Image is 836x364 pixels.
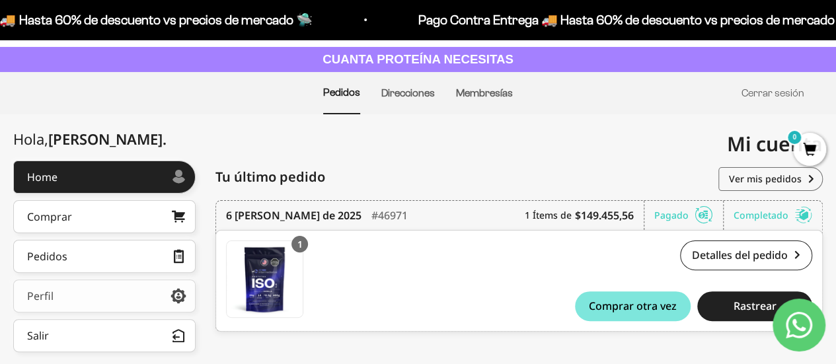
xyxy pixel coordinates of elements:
[13,240,196,273] a: Pedidos
[163,129,167,149] span: .
[27,251,67,262] div: Pedidos
[13,319,196,352] button: Salir
[456,87,513,98] a: Membresías
[215,167,325,187] span: Tu último pedido
[48,129,167,149] span: [PERSON_NAME]
[291,236,308,252] div: 1
[727,130,823,157] span: Mi cuenta
[575,207,634,223] b: $149.455,56
[718,167,823,191] a: Ver mis pedidos
[369,9,805,30] p: Pago Contra Entrega 🚚 Hasta 60% de descuento vs precios de mercado 🛸
[226,240,303,318] a: Proteína Aislada ISO - Vainilla - Vanilla / 2 libras (910g)
[13,161,196,194] a: Home
[227,241,303,317] img: Translation missing: es.Proteína Aislada ISO - Vainilla - Vanilla / 2 libras (910g)
[793,143,826,158] a: 0
[27,211,72,222] div: Comprar
[226,207,361,223] time: 6 [PERSON_NAME] de 2025
[13,279,196,312] a: Perfil
[680,240,812,270] a: Detalles del pedido
[733,301,776,311] span: Rastrear
[381,87,435,98] a: Direcciones
[27,291,54,301] div: Perfil
[525,201,644,230] div: 1 Ítems de
[371,201,408,230] div: #46971
[27,172,57,182] div: Home
[734,201,812,230] div: Completado
[323,87,360,98] a: Pedidos
[741,87,804,98] a: Cerrar sesión
[13,200,196,233] a: Comprar
[27,330,49,341] div: Salir
[13,131,167,147] div: Hola,
[786,129,802,145] mark: 0
[575,291,690,321] button: Comprar otra vez
[323,52,513,66] strong: CUANTA PROTEÍNA NECESITAS
[697,291,812,321] button: Rastrear
[589,301,677,311] span: Comprar otra vez
[654,201,724,230] div: Pagado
